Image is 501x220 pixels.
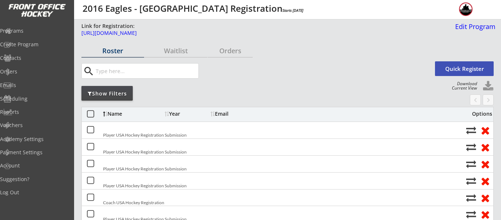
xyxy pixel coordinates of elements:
[466,125,476,135] button: Move player
[103,150,462,154] div: Player USA Hockey Registration Submission
[466,176,476,186] button: Move player
[466,159,476,169] button: Move player
[466,193,476,203] button: Move player
[478,125,492,136] button: Remove from roster (no refund)
[165,111,209,116] div: Year
[478,175,492,187] button: Remove from roster (no refund)
[94,64,198,78] input: Type here...
[103,201,462,205] div: Coach USA Hockey Registration
[81,47,144,54] div: Roster
[208,47,253,54] div: Orders
[466,111,492,116] div: Options
[466,142,476,152] button: Move player
[470,94,481,105] button: chevron_left
[103,167,462,171] div: Player USA Hockey Registration Submission
[478,141,492,153] button: Remove from roster (no refund)
[478,158,492,170] button: Remove from roster (no refund)
[83,65,95,77] button: search
[103,133,462,137] div: Player USA Hockey Registration Submission
[81,30,450,36] div: [URL][DOMAIN_NAME]
[483,94,494,105] button: keyboard_arrow_right
[452,23,495,36] a: Edit Program
[145,47,207,54] div: Waitlist
[452,23,495,30] div: Edit Program
[478,192,492,203] button: Remove from roster (no refund)
[103,111,163,116] div: Name
[81,22,136,30] div: Link for Registration:
[282,8,303,13] em: Starts [DATE]
[483,81,494,92] button: Click to download full roster. Your browser settings may try to block it, check your security set...
[448,82,477,90] div: Download Current View
[478,209,492,220] button: Remove from roster (no refund)
[103,184,462,188] div: Player USA Hockey Registration Submission
[435,61,494,76] button: Quick Register
[81,30,450,40] a: [URL][DOMAIN_NAME]
[466,209,476,219] button: Move player
[211,111,277,116] div: Email
[81,90,133,97] div: Show Filters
